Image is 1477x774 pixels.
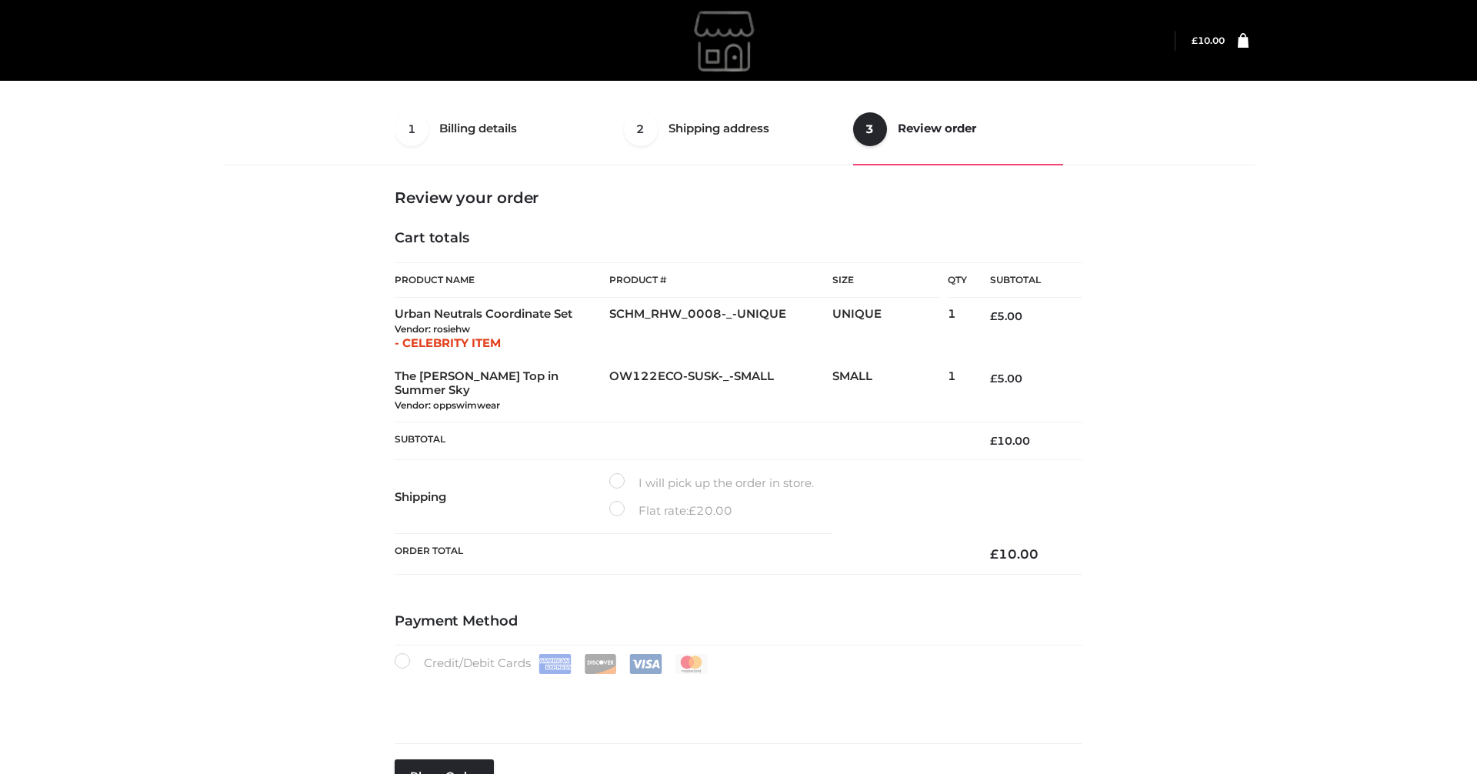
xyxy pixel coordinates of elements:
bdi: 10.00 [990,434,1030,448]
small: Vendor: oppswimwear [395,399,500,411]
small: Vendor: rosiehw [395,323,470,335]
th: Order Total [395,534,967,575]
th: Product Name [395,262,609,298]
td: OW122ECO-SUSK-_-SMALL [609,360,832,422]
a: £10.00 [1192,35,1225,46]
td: 1 [948,360,967,422]
th: Subtotal [967,263,1082,298]
img: Discover [584,654,617,674]
th: Size [832,263,940,298]
iframe: Secure payment input frame [392,671,1079,727]
label: Credit/Debit Cards [395,653,709,674]
span: £ [990,372,997,385]
bdi: 10.00 [990,546,1039,562]
img: Visa [629,654,662,674]
th: Product # [609,262,832,298]
td: SCHM_RHW_0008-_-UNIQUE [609,298,832,360]
td: SMALL [832,360,948,422]
span: £ [990,434,997,448]
label: Flat rate: [609,501,732,521]
bdi: 20.00 [688,503,732,518]
span: £ [990,309,997,323]
td: UNIQUE [832,298,948,360]
td: 1 [948,298,967,360]
th: Subtotal [395,422,967,459]
span: - CELEBRITY ITEM [395,335,501,350]
span: £ [990,546,999,562]
th: Qty [948,262,967,298]
img: rosiehw [611,2,842,79]
img: Amex [538,654,572,674]
img: Mastercard [675,654,708,674]
bdi: 5.00 [990,309,1022,323]
bdi: 10.00 [1192,35,1225,46]
bdi: 5.00 [990,372,1022,385]
span: £ [1192,35,1198,46]
td: The [PERSON_NAME] Top in Summer Sky [395,360,609,422]
span: £ [688,503,696,518]
label: I will pick up the order in store. [609,473,814,493]
td: Urban Neutrals Coordinate Set [395,298,609,360]
th: Shipping [395,460,609,534]
h4: Payment Method [395,613,1082,630]
h4: Cart totals [395,230,1082,247]
h3: Review your order [395,188,1082,207]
